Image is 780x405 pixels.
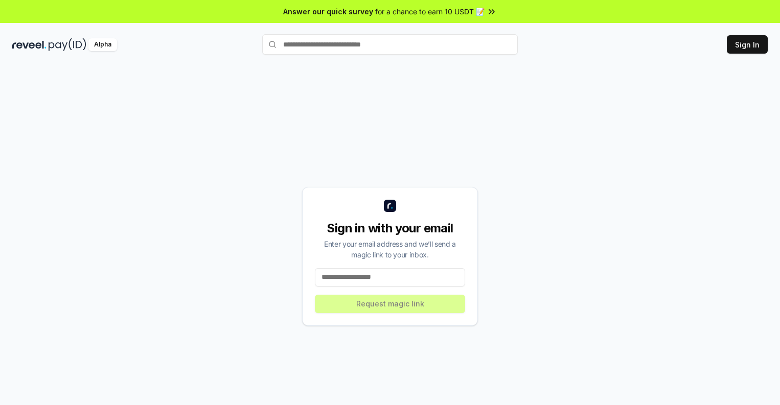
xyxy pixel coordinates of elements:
[283,6,373,17] span: Answer our quick survey
[88,38,117,51] div: Alpha
[49,38,86,51] img: pay_id
[384,200,396,212] img: logo_small
[375,6,485,17] span: for a chance to earn 10 USDT 📝
[12,38,47,51] img: reveel_dark
[727,35,768,54] button: Sign In
[315,239,465,260] div: Enter your email address and we’ll send a magic link to your inbox.
[315,220,465,236] div: Sign in with your email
